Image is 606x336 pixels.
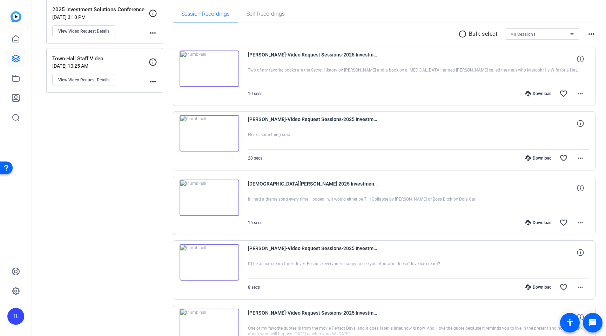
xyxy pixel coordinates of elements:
[248,115,378,132] span: [PERSON_NAME]-Video Request Sessions-2025 Investment Solutions Conference-1756081029868-webcam
[58,28,109,34] span: View Video Request Details
[559,154,568,162] mat-icon: favorite_border
[559,283,568,291] mat-icon: favorite_border
[248,51,378,67] span: [PERSON_NAME]-Video Request Sessions-2025 Investment Solutions Conference-1756148157189-webcam
[248,91,262,96] span: 10 secs
[248,156,262,161] span: 20 secs
[149,29,157,37] mat-icon: more_horiz
[566,318,574,327] mat-icon: accessibility
[522,220,555,226] div: Download
[52,55,149,63] p: Town Hall Staff Video
[52,63,149,69] p: [DATE] 10:25 AM
[469,30,498,38] p: Bulk select
[180,51,239,87] img: thumb-nail
[52,25,115,37] button: View Video Request Details
[248,309,378,325] span: [PERSON_NAME]-Video Request Sessions-2025 Investment Solutions Conference-1755801413878-webcam
[11,11,21,22] img: blue-gradient.svg
[52,14,149,20] p: [DATE] 3:10 PM
[180,244,239,281] img: thumb-nail
[576,89,585,98] mat-icon: more_horiz
[587,30,595,38] mat-icon: more_horiz
[511,32,536,37] span: All Sessions
[52,6,149,14] p: 2025 Investment Solutions Conference
[180,180,239,216] img: thumb-nail
[588,318,597,327] mat-icon: message
[58,77,109,83] span: View Video Request Details
[7,308,24,325] div: TL
[576,283,585,291] mat-icon: more_horiz
[149,78,157,86] mat-icon: more_horiz
[181,11,230,17] span: Session Recordings
[522,155,555,161] div: Download
[248,180,378,196] span: [DEMOGRAPHIC_DATA][PERSON_NAME] 2025 Investment Solutions Conference [DATE] 16_26_19
[522,91,555,96] div: Download
[52,74,115,86] button: View Video Request Details
[559,89,568,98] mat-icon: favorite_border
[248,285,260,290] span: 8 secs
[458,30,469,38] mat-icon: radio_button_unchecked
[576,154,585,162] mat-icon: more_horiz
[180,115,239,152] img: thumb-nail
[576,219,585,227] mat-icon: more_horiz
[522,284,555,290] div: Download
[247,11,285,17] span: Self Recordings
[559,219,568,227] mat-icon: favorite_border
[248,220,262,225] span: 16 secs
[248,244,378,261] span: [PERSON_NAME]-Video Request Sessions-2025 Investment Solutions Conference-1755801609544-webcam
